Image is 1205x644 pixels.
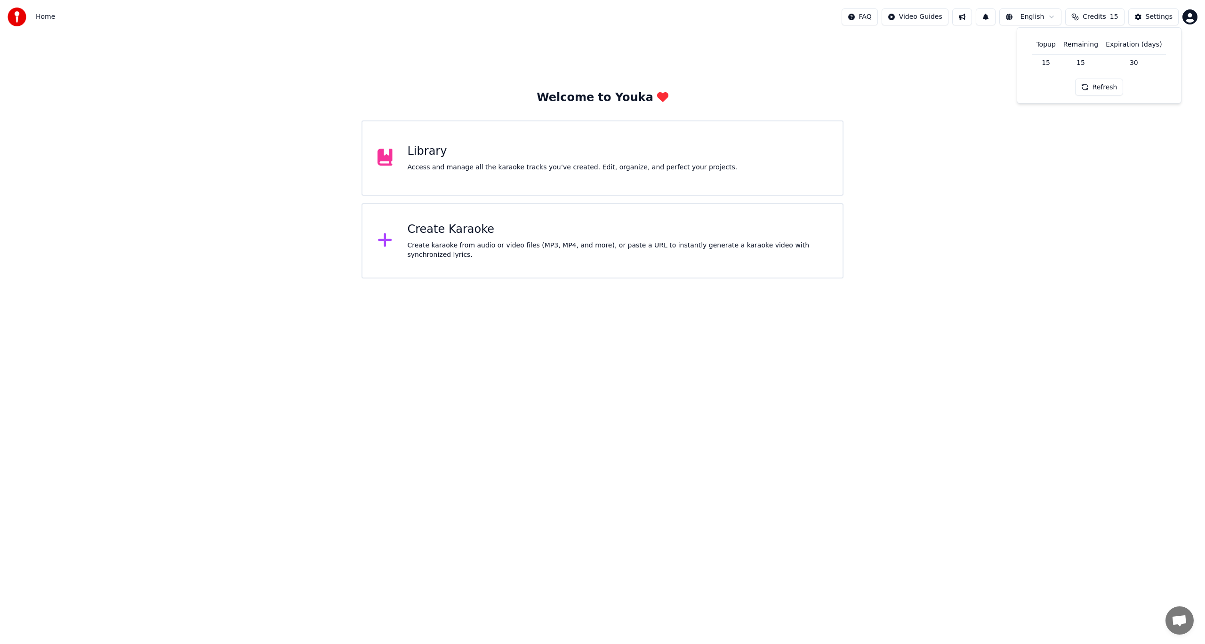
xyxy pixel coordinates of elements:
div: Settings [1146,12,1173,22]
span: Credits [1083,12,1106,22]
th: Remaining [1060,35,1102,54]
th: Topup [1032,35,1059,54]
div: Library [408,144,738,159]
button: Video Guides [882,8,948,25]
nav: breadcrumb [36,12,55,22]
div: Create Karaoke [408,222,828,237]
img: youka [8,8,26,26]
div: Create karaoke from audio or video files (MP3, MP4, and more), or paste a URL to instantly genera... [408,241,828,260]
th: Expiration (days) [1102,35,1165,54]
button: Settings [1128,8,1179,25]
span: 15 [1110,12,1118,22]
div: Access and manage all the karaoke tracks you’ve created. Edit, organize, and perfect your projects. [408,163,738,172]
button: Credits15 [1065,8,1124,25]
button: Refresh [1075,79,1124,95]
td: 30 [1102,54,1165,71]
div: Welcome to Youka [537,90,668,105]
td: 15 [1060,54,1102,71]
td: 15 [1032,54,1059,71]
a: 채팅 열기 [1165,606,1194,635]
button: FAQ [842,8,878,25]
span: Home [36,12,55,22]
